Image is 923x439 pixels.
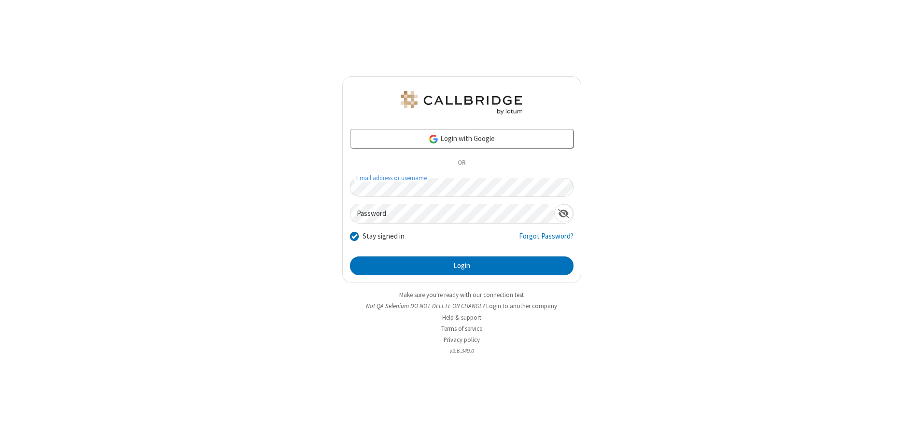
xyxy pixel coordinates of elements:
img: google-icon.png [428,134,439,144]
li: Not QA Selenium DO NOT DELETE OR CHANGE? [342,301,581,311]
li: v2.6.349.0 [342,346,581,355]
input: Email address or username [350,178,573,197]
span: OR [454,156,469,170]
iframe: Chat [899,414,916,432]
a: Privacy policy [444,336,480,344]
a: Make sure you're ready with our connection test [399,291,524,299]
button: Login [350,256,573,276]
button: Login to another company [486,301,557,311]
a: Login with Google [350,129,573,148]
label: Stay signed in [363,231,405,242]
input: Password [350,204,554,223]
a: Forgot Password? [519,231,573,249]
div: Show password [554,204,573,222]
a: Help & support [442,313,481,322]
img: QA Selenium DO NOT DELETE OR CHANGE [399,91,524,114]
a: Terms of service [441,325,482,333]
